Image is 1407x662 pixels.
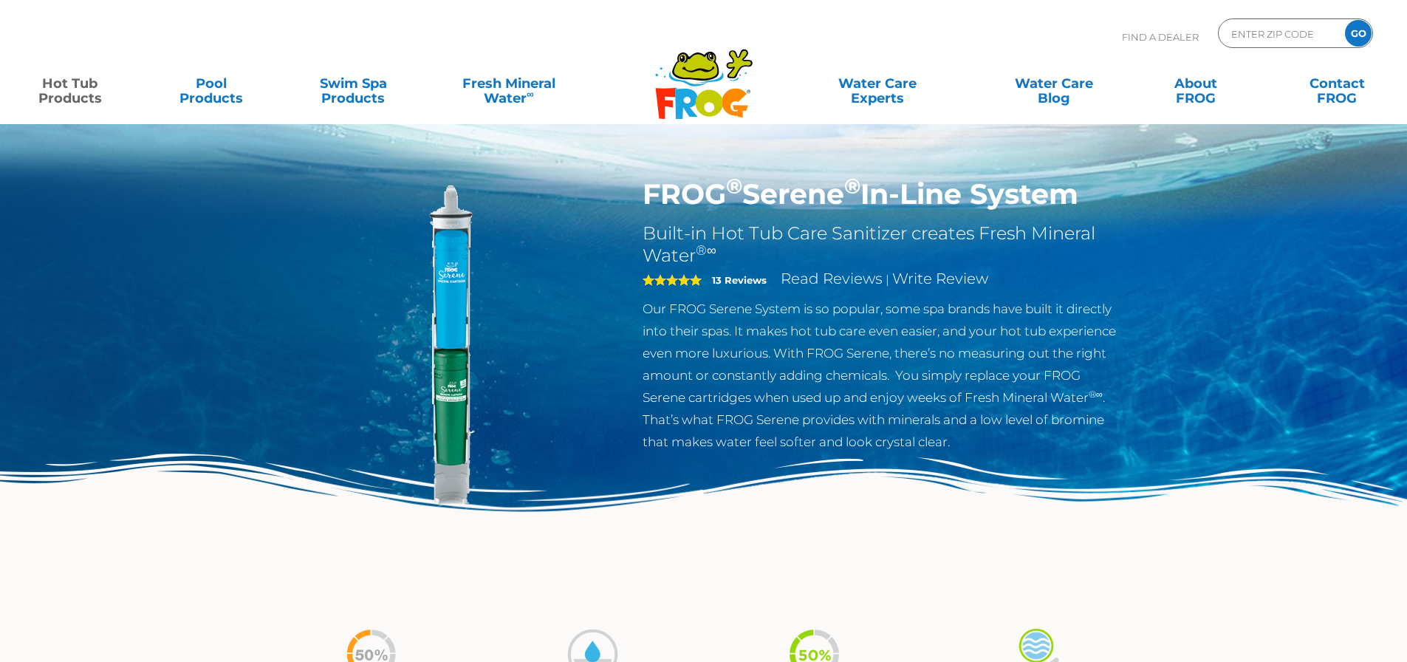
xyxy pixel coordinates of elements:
[647,30,761,120] img: Frog Products Logo
[643,177,1125,211] h1: FROG Serene In-Line System
[15,69,125,98] a: Hot TubProducts
[886,273,889,287] span: |
[643,222,1125,267] h2: Built-in Hot Tub Care Sanitizer creates Fresh Mineral Water
[712,274,767,286] strong: 13 Reviews
[157,69,267,98] a: PoolProducts
[1282,69,1392,98] a: ContactFROG
[1140,69,1250,98] a: AboutFROG
[999,69,1109,98] a: Water CareBlog
[726,173,742,199] sup: ®
[1122,18,1199,55] p: Find A Dealer
[643,274,702,286] span: 5
[781,270,883,287] a: Read Reviews
[844,173,860,199] sup: ®
[696,242,716,259] sup: ®∞
[283,177,621,516] img: serene-inline.png
[1345,20,1372,47] input: GO
[527,88,534,100] sup: ∞
[439,69,578,98] a: Fresh MineralWater∞
[1089,389,1103,400] sup: ®∞
[892,270,988,287] a: Write Review
[298,69,408,98] a: Swim SpaProducts
[788,69,967,98] a: Water CareExperts
[643,298,1125,453] p: Our FROG Serene System is so popular, some spa brands have built it directly into their spas. It ...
